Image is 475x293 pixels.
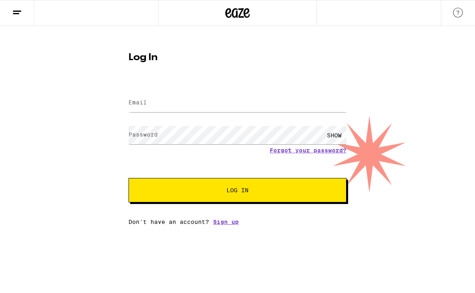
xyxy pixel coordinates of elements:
[129,94,346,112] input: Email
[270,147,346,154] a: Forgot your password?
[129,99,147,106] label: Email
[213,219,239,225] a: Sign up
[129,53,346,63] h1: Log In
[129,131,158,138] label: Password
[129,178,346,202] button: Log In
[129,219,346,225] div: Don't have an account?
[322,126,346,144] div: SHOW
[227,187,248,193] span: Log In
